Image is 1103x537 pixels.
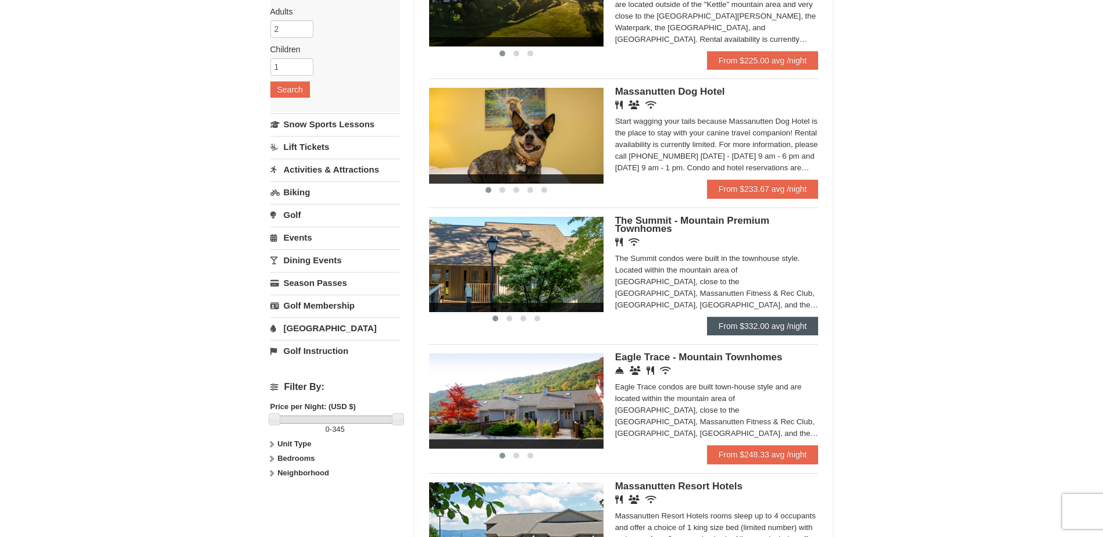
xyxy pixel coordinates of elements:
[270,382,400,392] h4: Filter By:
[270,181,400,203] a: Biking
[615,366,624,375] i: Concierge Desk
[615,238,623,246] i: Restaurant
[615,215,769,234] span: The Summit - Mountain Premium Townhomes
[270,340,400,361] a: Golf Instruction
[270,6,391,17] label: Adults
[615,101,623,109] i: Restaurant
[270,317,400,339] a: [GEOGRAPHIC_DATA]
[707,445,819,464] a: From $248.33 avg /night
[707,180,819,198] a: From $233.67 avg /night
[629,101,640,109] i: Banquet Facilities
[630,366,641,375] i: Conference Facilities
[270,424,400,435] label: -
[647,366,654,375] i: Restaurant
[270,402,356,411] strong: Price per Night: (USD $)
[326,425,330,434] span: 0
[615,481,743,492] span: Massanutten Resort Hotels
[629,238,640,246] i: Wireless Internet (free)
[332,425,345,434] span: 345
[615,381,819,439] div: Eagle Trace condos are built town-house style and are located within the mountain area of [GEOGRA...
[707,51,819,70] a: From $225.00 avg /night
[270,44,391,55] label: Children
[615,86,725,97] span: Massanutten Dog Hotel
[270,272,400,293] a: Season Passes
[615,352,783,363] span: Eagle Trace - Mountain Townhomes
[277,468,329,477] strong: Neighborhood
[270,295,400,316] a: Golf Membership
[270,204,400,225] a: Golf
[270,136,400,157] a: Lift Tickets
[277,454,315,463] strong: Bedrooms
[660,366,671,375] i: Wireless Internet (free)
[270,227,400,248] a: Events
[270,159,400,180] a: Activities & Attractions
[615,116,819,174] div: Start wagging your tails because Massanutten Dog Hotel is the place to stay with your canine trav...
[707,317,819,335] a: From $332.00 avg /night
[615,495,623,504] i: Restaurant
[277,439,311,448] strong: Unit Type
[615,253,819,311] div: The Summit condos were built in the townhouse style. Located within the mountain area of [GEOGRAP...
[645,101,656,109] i: Wireless Internet (free)
[270,113,400,135] a: Snow Sports Lessons
[629,495,640,504] i: Banquet Facilities
[270,249,400,271] a: Dining Events
[270,81,310,98] button: Search
[645,495,656,504] i: Wireless Internet (free)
